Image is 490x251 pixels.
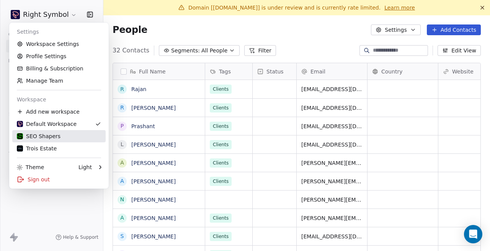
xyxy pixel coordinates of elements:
a: Prashant [131,123,155,129]
span: Clients [210,103,232,112]
span: Marketing [5,55,36,67]
a: [PERSON_NAME] [131,160,176,166]
span: Clients [210,232,232,241]
div: SEO Shapers [17,132,60,140]
div: Default Workspace [17,120,77,128]
a: [PERSON_NAME] [131,142,176,148]
span: [PERSON_NAME][EMAIL_ADDRESS][DOMAIN_NAME] [301,159,363,167]
div: A [120,159,124,167]
div: R [120,85,124,93]
span: Clients [210,122,232,131]
a: Rajan [131,86,146,92]
span: Clients [210,158,232,168]
div: A [120,177,124,185]
span: [PERSON_NAME][EMAIL_ADDRESS][PERSON_NAME][DOMAIN_NAME] [301,178,363,185]
span: Segments: [171,47,200,55]
span: Tags [219,68,231,75]
a: Billing & Subscription [12,62,106,75]
span: Help & Support [63,234,98,240]
span: Clients [210,214,232,223]
span: Tools [5,148,24,160]
div: Settings [12,26,106,38]
span: People [113,24,147,36]
div: N [120,196,124,204]
span: Email [310,68,325,75]
span: Clients [210,177,232,186]
div: R [120,104,124,112]
span: Contacts [5,29,34,40]
div: Workspace [12,93,106,106]
span: All People [201,47,227,55]
div: Light [78,163,92,171]
img: New%20Project%20(7).png [17,145,23,152]
div: A [120,214,124,222]
img: SEO-Shapers-Favicon.png [17,133,23,139]
div: P [121,122,124,130]
div: Theme [17,163,44,171]
span: [EMAIL_ADDRESS][DOMAIN_NAME] [301,122,363,130]
a: [PERSON_NAME] [131,105,176,111]
span: Status [266,68,284,75]
span: Full Name [139,68,166,75]
span: Website [452,68,474,75]
a: Manage Team [12,75,106,87]
button: Add Contacts [427,24,481,35]
a: [PERSON_NAME] [131,233,176,240]
div: Open Intercom Messenger [464,225,482,243]
div: S [121,232,124,240]
div: L [121,140,124,148]
div: Sign out [12,173,106,186]
a: [PERSON_NAME] [131,197,176,203]
a: Workspace Settings [12,38,106,50]
span: Country [381,68,403,75]
a: Learn more [384,4,415,11]
span: [EMAIL_ADDRESS][DOMAIN_NAME] [301,104,363,112]
img: Untitled%20design.png [17,121,23,127]
a: [PERSON_NAME] [131,178,176,184]
span: [PERSON_NAME][EMAIL_ADDRESS][DOMAIN_NAME] [301,214,363,222]
span: 32 Contacts [113,46,149,55]
span: [EMAIL_ADDRESS][DOMAIN_NAME] [301,85,363,93]
span: Domain [[DOMAIN_NAME]] is under review and is currently rate limited. [188,5,381,11]
a: [PERSON_NAME] [131,215,176,221]
button: Settings [371,24,420,35]
span: Clients [210,85,232,94]
button: Edit View [438,45,481,56]
a: Profile Settings [12,50,106,62]
img: Untitled%20design.png [11,10,20,19]
span: Sales [5,108,25,120]
span: [EMAIL_ADDRESS][DOMAIN_NAME] [301,233,363,240]
button: Filter [244,45,276,56]
span: Clients [210,140,232,149]
div: Add new workspace [12,106,106,118]
span: [EMAIL_ADDRESS][DOMAIN_NAME] [301,141,363,148]
div: Trois Estate [17,145,57,152]
span: [PERSON_NAME][EMAIL_ADDRESS][PERSON_NAME][DOMAIN_NAME] [301,196,363,204]
span: Right Symbol [23,10,69,20]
